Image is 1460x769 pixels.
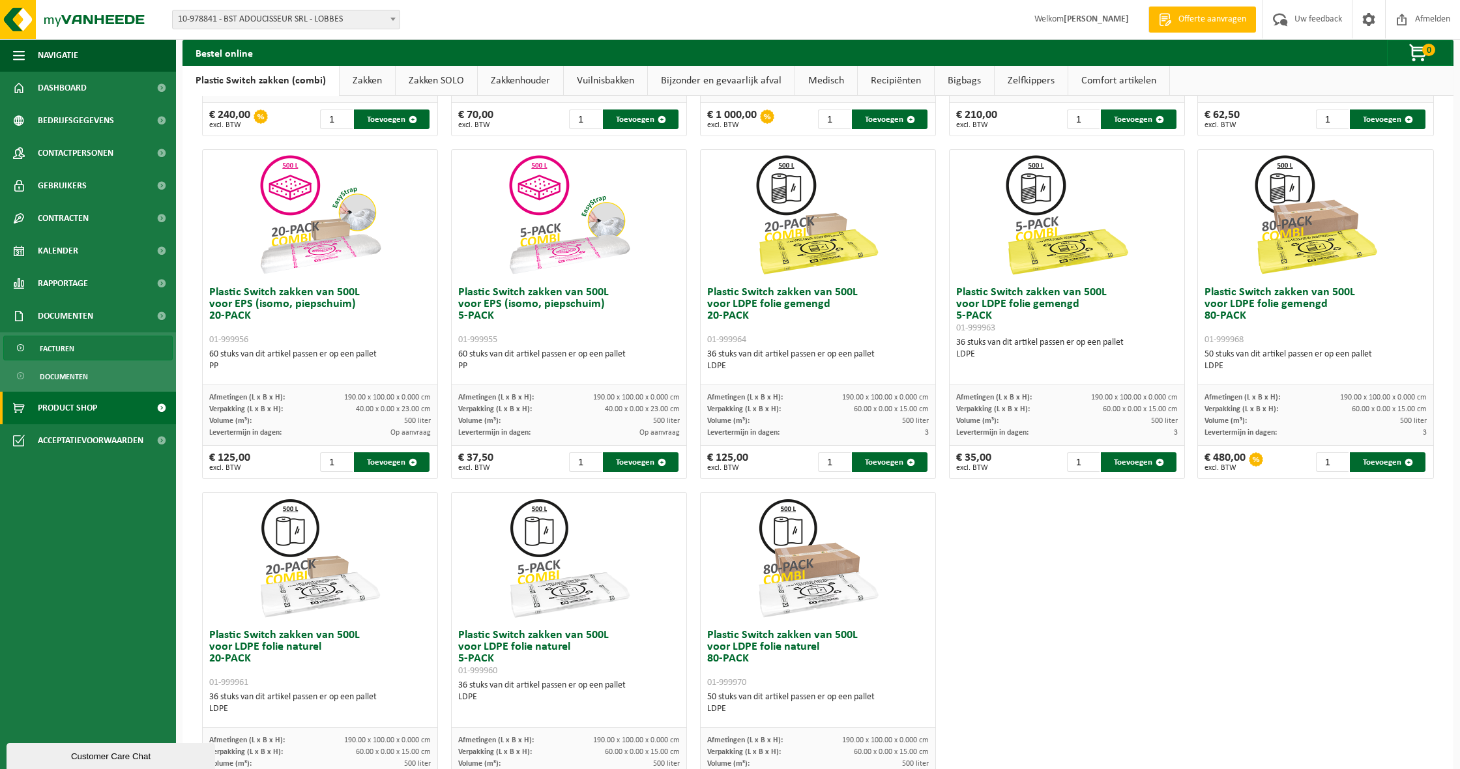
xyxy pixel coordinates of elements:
span: 40.00 x 0.00 x 23.00 cm [356,405,431,413]
span: 500 liter [404,760,431,768]
a: Offerte aanvragen [1148,7,1256,33]
h3: Plastic Switch zakken van 500L voor LDPE folie gemengd 20-PACK [707,287,929,345]
span: excl. BTW [707,121,757,129]
span: Gebruikers [38,169,87,202]
img: 01-999968 [1251,150,1381,280]
span: 60.00 x 0.00 x 15.00 cm [605,748,680,756]
button: 0 [1387,40,1452,66]
span: 01-999961 [209,678,248,688]
div: 50 stuks van dit artikel passen er op een pallet [1204,349,1427,372]
div: PP [458,360,680,372]
input: 1 [320,109,353,129]
a: Bijzonder en gevaarlijk afval [648,66,795,96]
span: 10-978841 - BST ADOUCISSEUR SRL - LOBBES [172,10,400,29]
input: 1 [1067,109,1100,129]
span: Contactpersonen [38,137,113,169]
a: Recipiënten [858,66,934,96]
span: Afmetingen (L x B x H): [1204,394,1280,401]
span: excl. BTW [458,121,493,129]
button: Toevoegen [603,109,679,129]
span: Afmetingen (L x B x H): [707,394,783,401]
div: 60 stuks van dit artikel passen er op een pallet [209,349,431,372]
div: € 240,00 [209,109,250,129]
span: 500 liter [653,760,680,768]
span: 3 [925,429,929,437]
div: € 210,00 [956,109,997,129]
span: 3 [1174,429,1178,437]
span: 0 [1422,44,1435,56]
iframe: chat widget [7,740,218,769]
span: Rapportage [38,267,88,300]
span: Offerte aanvragen [1175,13,1249,26]
div: 60 stuks van dit artikel passen er op een pallet [458,349,680,372]
button: Toevoegen [852,452,927,472]
span: 500 liter [404,417,431,425]
span: 3 [1423,429,1427,437]
span: Dashboard [38,72,87,104]
img: 01-999956 [255,150,385,280]
span: Afmetingen (L x B x H): [458,736,534,744]
a: Documenten [3,364,173,388]
div: 36 stuks van dit artikel passen er op een pallet [707,349,929,372]
button: Toevoegen [1350,109,1425,129]
h3: Plastic Switch zakken van 500L voor EPS (isomo, piepschuim) 5-PACK [458,287,680,345]
span: Verpakking (L x B x H): [458,748,532,756]
button: Toevoegen [852,109,927,129]
h3: Plastic Switch zakken van 500L voor LDPE folie naturel 5-PACK [458,630,680,676]
div: PP [209,360,431,372]
span: Verpakking (L x B x H): [707,405,781,413]
span: Afmetingen (L x B x H): [707,736,783,744]
span: Verpakking (L x B x H): [458,405,532,413]
span: 01-999970 [707,678,746,688]
span: 500 liter [902,417,929,425]
a: Medisch [795,66,857,96]
span: Bedrijfsgegevens [38,104,114,137]
span: 01-999960 [458,666,497,676]
span: Levertermijn in dagen: [956,429,1029,437]
button: Toevoegen [603,452,679,472]
div: LDPE [1204,360,1427,372]
img: 01-999963 [1002,150,1132,280]
span: 01-999964 [707,335,746,345]
a: Plastic Switch zakken (combi) [182,66,339,96]
span: Volume (m³): [707,417,750,425]
span: 190.00 x 100.00 x 0.000 cm [593,736,680,744]
span: 500 liter [902,760,929,768]
span: 500 liter [653,417,680,425]
div: 36 stuks van dit artikel passen er op een pallet [209,691,431,715]
img: 01-999955 [504,150,634,280]
a: Zakken SOLO [396,66,477,96]
span: Afmetingen (L x B x H): [209,736,285,744]
span: Levertermijn in dagen: [707,429,780,437]
span: 60.00 x 0.00 x 15.00 cm [854,405,929,413]
div: € 35,00 [956,452,991,472]
span: Documenten [40,364,88,389]
span: 60.00 x 0.00 x 15.00 cm [1103,405,1178,413]
div: 36 stuks van dit artikel passen er op een pallet [956,337,1178,360]
span: 01-999963 [956,323,995,333]
button: Toevoegen [354,452,430,472]
a: Comfort artikelen [1068,66,1169,96]
span: Volume (m³): [209,760,252,768]
div: LDPE [707,703,929,715]
div: € 125,00 [707,452,748,472]
span: 01-999956 [209,335,248,345]
span: Verpakking (L x B x H): [707,748,781,756]
span: 40.00 x 0.00 x 23.00 cm [605,405,680,413]
span: Acceptatievoorwaarden [38,424,143,457]
h3: Plastic Switch zakken van 500L voor LDPE folie naturel 80-PACK [707,630,929,688]
span: Product Shop [38,392,97,424]
span: Verpakking (L x B x H): [956,405,1030,413]
input: 1 [818,452,851,472]
span: Volume (m³): [458,417,501,425]
a: Facturen [3,336,173,360]
div: € 480,00 [1204,452,1246,472]
span: Volume (m³): [209,417,252,425]
button: Toevoegen [1101,452,1176,472]
img: 01-999964 [753,150,883,280]
span: 190.00 x 100.00 x 0.000 cm [1091,394,1178,401]
button: Toevoegen [354,109,430,129]
span: 10-978841 - BST ADOUCISSEUR SRL - LOBBES [173,10,400,29]
span: Volume (m³): [707,760,750,768]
